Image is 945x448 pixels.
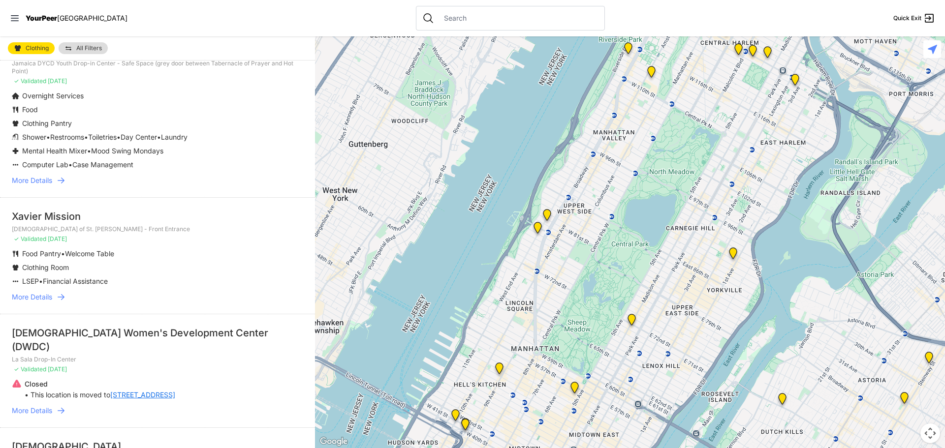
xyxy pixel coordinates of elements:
a: More Details [12,292,303,302]
p: [DEMOGRAPHIC_DATA] of St. [PERSON_NAME] - Front Entrance [12,225,303,233]
span: Clothing Room [22,263,69,271]
a: Clothing [8,42,55,54]
a: Quick Exit [893,12,935,24]
input: Search [438,13,598,23]
a: [STREET_ADDRESS] [110,390,175,400]
span: Shower [22,133,46,141]
span: • [68,160,72,169]
div: Fancy Thrift Shop [776,393,788,409]
span: • [46,133,50,141]
span: Food Pantry [22,249,61,258]
span: [DATE] [48,77,67,85]
span: Laundry [161,133,188,141]
span: ✓ Validated [14,365,46,373]
span: Restrooms [50,133,84,141]
p: • This location is moved to [25,390,175,400]
span: ✓ Validated [14,235,46,242]
div: Pathways Adult Drop-In Program [541,209,553,225]
span: Day Center [121,133,157,141]
span: YourPeer [26,14,57,22]
a: Open this area in Google Maps (opens a new window) [317,435,350,448]
span: Food [22,105,38,114]
span: ✓ Validated [14,77,46,85]
p: Closed [25,379,175,389]
span: Clothing Pantry [22,119,72,127]
div: [DEMOGRAPHIC_DATA] Women's Development Center (DWDC) [12,326,303,354]
span: • [87,147,91,155]
a: YourPeer[GEOGRAPHIC_DATA] [26,15,127,21]
span: [DATE] [48,365,67,373]
span: • [157,133,161,141]
span: Case Management [72,160,133,169]
span: • [84,133,88,141]
span: Mood Swing Mondays [91,147,163,155]
div: Avenue Church [727,247,739,263]
span: All Filters [76,45,102,51]
p: La Sala Drop-In Center [12,356,303,363]
div: Ford Hall [622,42,634,58]
div: New York [449,409,462,425]
span: • [61,249,65,258]
div: East Harlem [761,46,774,62]
span: More Details [12,176,52,185]
span: More Details [12,292,52,302]
img: Google [317,435,350,448]
span: Toiletries [88,133,117,141]
a: All Filters [59,42,108,54]
span: More Details [12,406,52,416]
div: Xavier Mission [12,209,303,223]
div: Main Location [789,74,801,90]
div: Manhattan [626,314,638,329]
button: Map camera controls [920,423,940,443]
span: Computer Lab [22,160,68,169]
p: Jamaica DYCD Youth Drop-in Center - Safe Space (grey door between Tabernacle of Prayer and Hot Po... [12,60,303,75]
span: • [39,277,43,285]
div: The Cathedral Church of St. John the Divine [645,66,658,82]
span: Financial Assistance [43,277,108,285]
span: Overnight Services [22,91,84,100]
div: Metro Baptist Church [459,418,472,434]
span: [DATE] [48,235,67,242]
div: Metro Baptist Church [459,418,472,434]
a: More Details [12,176,303,185]
div: 9th Avenue Drop-in Center [493,362,505,378]
span: [GEOGRAPHIC_DATA] [57,14,127,22]
span: Clothing [26,45,49,51]
span: Welcome Table [65,249,114,258]
div: Manhattan [747,45,759,60]
div: Uptown/Harlem DYCD Youth Drop-in Center [720,24,732,39]
span: Quick Exit [893,14,921,22]
span: • [117,133,121,141]
a: More Details [12,406,303,416]
span: Mental Health Mixer [22,147,87,155]
span: LSEP [22,277,39,285]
